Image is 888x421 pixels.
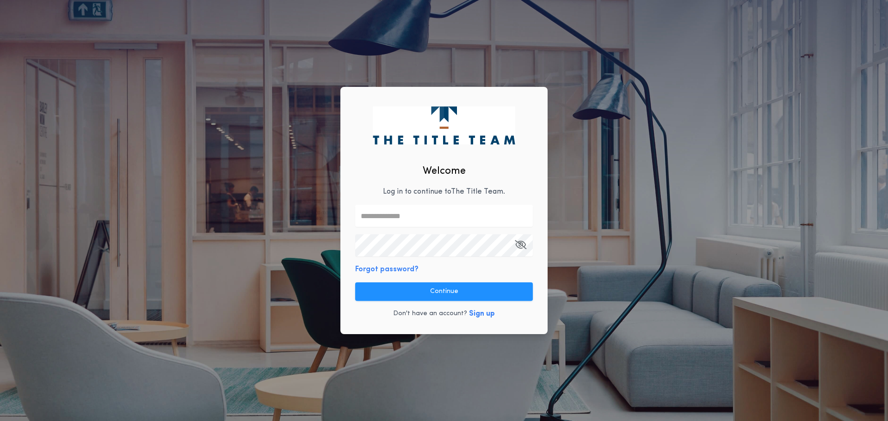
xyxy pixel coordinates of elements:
[383,186,505,197] p: Log in to continue to The Title Team .
[469,308,495,319] button: Sign up
[393,309,467,318] p: Don't have an account?
[423,164,466,179] h2: Welcome
[373,106,515,144] img: logo
[355,282,533,301] button: Continue
[355,264,419,275] button: Forgot password?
